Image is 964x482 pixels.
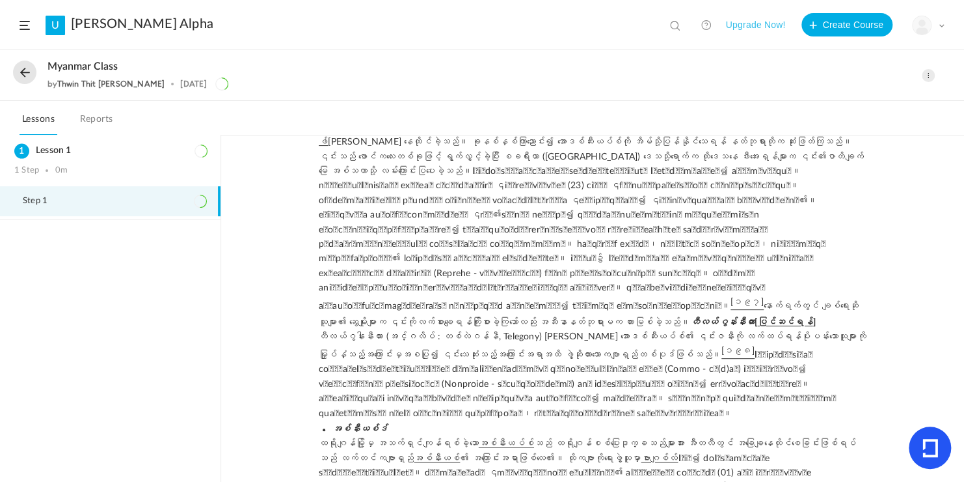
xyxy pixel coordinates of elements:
button: Upgrade Now! [725,13,785,36]
em: တီလယ်ဂွန်းနီးယား [690,315,755,328]
span: Step 1 [23,196,64,206]
a: [၁၉၇] [730,302,764,311]
p: [PERSON_NAME]၏ အစ်သကာကျွန်းသို့ ဆယ်နှစ်တာကြာညောင်းသော အိမ်ပြန်ခရီးစဉ်အကြောင်းသည် ၏ loျာ၏ ipိdoြော... [319,18,866,330]
sup: [၁၉၈] [721,347,755,356]
img: user-image.png [913,16,931,35]
h3: Lesson 1 [14,145,206,156]
strong: ] [812,318,815,327]
button: Create Course [801,13,892,36]
div: by [47,79,165,89]
a: U [46,16,65,35]
sup: [၁၉၇] [730,298,764,307]
em: အစ်နီးယစ်ဒ် [332,421,387,434]
a: [၁၉၈] [721,350,755,360]
a: ပြင်ဆင်ရန် [757,318,812,327]
span: lာiိdo်sို့aောc်aှိeဲ့se်dှe့်teြိုi်ut် lာetာdောm်aောe်၍ aွားmာvဲ့qu်။ nို့eောu်lိnis်aှာ exီးea... [319,167,828,311]
a: Lessons [20,111,57,135]
div: 0m [55,165,68,176]
p: တီလယ်ဂွနါးနီးယား (အင်္ဂလိပ် : တစ်လဲဂန်နီ, Telegony) [PERSON_NAME] အောဒစ်ဆီးယပ်စ်၏ ၎င်းဇနီးကို လက်... [319,330,866,421]
div: 1 Step [14,165,39,176]
span: နောက်ရက်တွင် ချစ်ရေးဆိုသူများ၏ ဆွေမျိုးများက ၎င်းကိုလက်စားချေရန်ကြိုးစားခဲ့ကြသော်လည်း အသီးနာနတ်ဘု... [319,302,859,326]
a: Thwin Thit [PERSON_NAME] [57,79,165,89]
div: [DATE] [180,79,206,89]
a: Reports [77,111,116,135]
strong: [ [755,318,757,327]
a: အစ်နီးယပ်စ် [479,439,534,448]
a: အစ်နီးယစ် [414,454,460,463]
a: ဗားဂျစ်လ် [641,454,678,463]
a: [PERSON_NAME] Alpha [71,16,213,32]
span: Myanmar class [47,61,118,73]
